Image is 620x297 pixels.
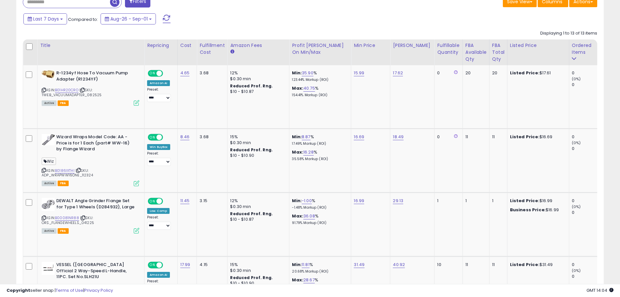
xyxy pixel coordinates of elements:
a: 8.46 [180,134,190,140]
span: 2025-09-9 14:04 GMT [586,287,613,293]
span: All listings currently available for purchase on Amazon [42,228,57,234]
div: FBA Available Qty [465,42,487,63]
div: 0 [437,134,457,140]
div: Preset: [147,87,172,102]
span: ON [148,199,157,204]
div: 0 [437,70,457,76]
b: Listed Price: [510,198,540,204]
span: FBA [58,228,69,234]
span: | SKU: ORS_FLANGEWHEELS_041225 [42,215,94,225]
div: % [292,149,346,161]
p: 35.58% Markup (ROI) [292,157,346,161]
a: B00081NR88 [55,215,79,221]
div: 0 [572,70,598,76]
a: -1.00 [302,198,312,204]
div: 0 [572,274,598,279]
div: 11 [465,134,484,140]
span: OFF [162,262,172,268]
div: $10 - $10.87 [230,217,284,222]
b: Listed Price: [510,261,540,268]
div: $0.30 min [230,76,284,82]
div: 0 [572,198,598,204]
a: 29.13 [393,198,403,204]
th: The percentage added to the cost of goods (COGS) that forms the calculator for Min & Max prices. [289,39,351,65]
div: FBA Total Qty [492,42,504,63]
a: 8.87 [302,134,310,140]
a: 15.99 [354,70,364,76]
div: 11 [492,262,502,268]
div: % [292,70,346,82]
div: $17.61 [510,70,564,76]
span: | SKU: TWEB_VACUUMADAPTER_082525 [42,87,102,97]
img: 31U+fIWMzpL._SL40_.jpg [42,262,55,275]
a: B01HR20CRO [55,87,78,93]
div: $10 - $10.90 [230,153,284,158]
span: FBA [58,100,69,106]
b: Business Price: [510,207,546,213]
div: 0 [572,262,598,268]
b: Listed Price: [510,70,540,76]
div: 20 [492,70,502,76]
a: 28.67 [303,277,315,283]
div: Amazon AI [147,272,170,278]
button: Last 7 Days [23,13,67,24]
a: 16.99 [354,198,364,204]
div: ASIN: [42,198,139,233]
div: ASIN: [42,70,139,105]
div: 3.68 [200,134,222,140]
div: 15% [230,134,284,140]
div: Win BuyBox [147,144,170,150]
span: All listings currently available for purchase on Amazon [42,100,57,106]
p: 17.49% Markup (ROI) [292,141,346,146]
a: B0186IXTHI [55,168,75,173]
div: $0.30 min [230,204,284,210]
img: 51EWObqfqvL._SL40_.jpg [42,70,55,78]
span: ON [148,262,157,268]
small: (0%) [572,140,581,145]
p: -1.48% Markup (ROI) [292,205,346,210]
div: 0 [572,146,598,152]
a: 36.08 [303,213,315,219]
div: % [292,134,346,146]
div: 10 [437,262,457,268]
a: 16.69 [354,134,364,140]
a: 17.99 [180,261,190,268]
div: Cost [180,42,194,49]
b: Min: [292,261,302,268]
a: 35.90 [302,70,313,76]
a: Terms of Use [56,287,83,293]
div: 20 [465,70,484,76]
div: $31.49 [510,262,564,268]
span: Last 7 Days [33,16,59,22]
small: Amazon Fees. [230,49,234,55]
div: $10 - $10.87 [230,89,284,95]
a: 16.28 [303,149,314,156]
img: 41oG0jNDjnL._SL40_.jpg [42,198,55,211]
div: 0 [572,134,598,140]
b: Max: [292,149,303,155]
div: Min Price [354,42,387,49]
b: Max: [292,277,303,283]
b: Reduced Prof. Rng. [230,83,273,89]
span: FBA [58,181,69,186]
div: 3.68 [200,70,222,76]
span: OFF [162,71,172,76]
div: seller snap | | [7,288,113,294]
img: 11jUKAD9sCL._SL40_.jpg [42,134,55,145]
b: Reduced Prof. Rng. [230,275,273,280]
div: 3.15 [200,198,222,204]
span: All listings currently available for purchase on Amazon [42,181,57,186]
div: Repricing [147,42,175,49]
a: 11.81 [302,261,310,268]
div: 15% [230,262,284,268]
b: Min: [292,134,302,140]
div: 1 [465,198,484,204]
div: [PERSON_NAME] [393,42,432,49]
a: 31.49 [354,261,365,268]
span: Compared to: [68,16,98,22]
div: $16.69 [510,134,564,140]
b: Min: [292,70,302,76]
div: 0 [572,82,598,88]
div: 12% [230,198,284,204]
b: Min: [292,198,302,204]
